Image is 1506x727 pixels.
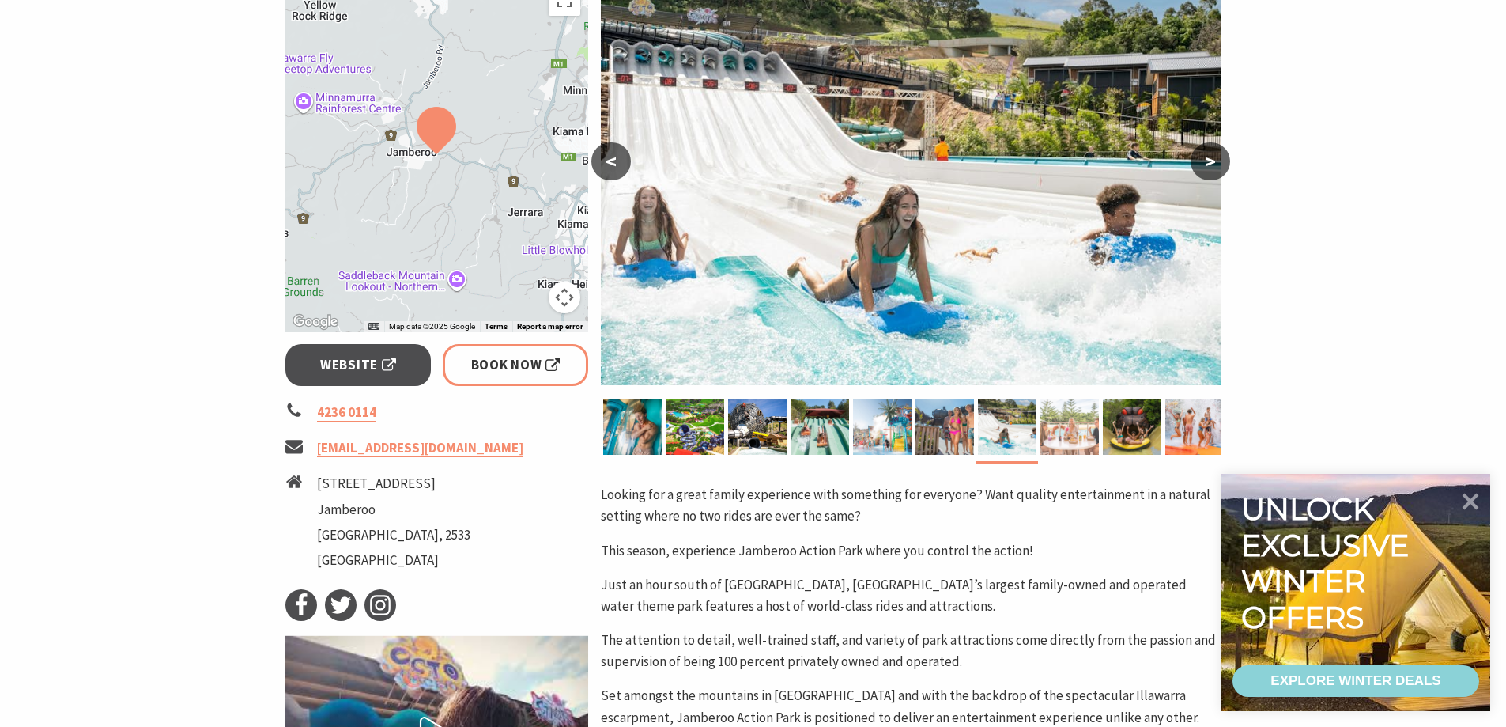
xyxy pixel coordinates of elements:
[443,344,589,386] a: Book Now
[317,473,470,494] li: [STREET_ADDRESS]
[1040,399,1099,455] img: Bombora Seafood Bombora Scoop
[1165,399,1224,455] img: Fun for everyone at Banjo's Billabong
[389,322,475,331] span: Map data ©2025 Google
[517,322,583,331] a: Report a map error
[915,399,974,455] img: Jamberoo...where you control the Action!
[601,630,1221,672] p: The attention to detail, well-trained staff, and variety of park attractions come directly from t...
[1241,491,1416,635] div: Unlock exclusive winter offers
[368,321,379,332] button: Keyboard shortcuts
[601,574,1221,617] p: Just an hour south of [GEOGRAPHIC_DATA], [GEOGRAPHIC_DATA]’s largest family-owned and operated wa...
[317,499,470,521] li: Jamberoo
[666,399,724,455] img: Jamberoo Action Park
[601,540,1221,562] p: This season, experience Jamberoo Action Park where you control the action!
[471,354,561,376] span: Book Now
[853,399,912,455] img: Jamberoo Action Park
[601,484,1221,527] p: Looking for a great family experience with something for everyone? Want quality entertainment in ...
[1270,665,1440,697] div: EXPLORE WINTER DEALS
[978,399,1036,455] img: Feel The Rush, race your mates - Octo-Racer, only at Jamberoo Action Park
[317,403,376,422] a: 4236 0114
[317,439,523,457] a: [EMAIL_ADDRESS][DOMAIN_NAME]
[285,344,432,386] a: Website
[317,550,470,571] li: [GEOGRAPHIC_DATA]
[320,354,396,376] span: Website
[1191,142,1230,180] button: >
[1103,399,1161,455] img: Drop into the Darkness on The Taipan!
[289,312,342,332] a: Open this area in Google Maps (opens a new window)
[1232,665,1479,697] a: EXPLORE WINTER DEALS
[549,282,580,313] button: Map camera controls
[289,312,342,332] img: Google
[317,524,470,546] li: [GEOGRAPHIC_DATA], 2533
[791,399,849,455] img: only at Jamberoo...where you control the action!
[603,399,662,455] img: A Truly Hair Raising Experience - The Stinger, only at Jamberoo!
[485,322,508,331] a: Terms
[591,142,631,180] button: <
[728,399,787,455] img: The Perfect Storm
